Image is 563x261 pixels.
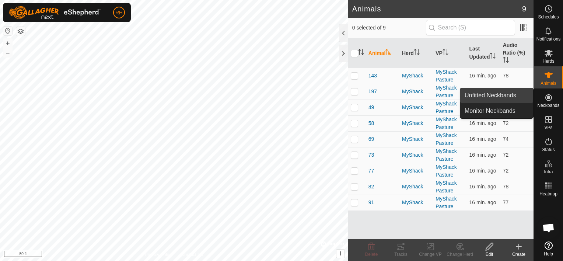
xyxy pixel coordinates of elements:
[466,38,500,68] th: Last Updated
[436,85,457,98] a: MyShack Pasture
[500,38,534,68] th: Audio Ratio (%)
[402,135,430,143] div: MyShack
[503,136,509,142] span: 74
[465,91,516,100] span: Unfitted Neckbands
[522,3,526,14] span: 9
[368,151,374,159] span: 73
[402,104,430,111] div: MyShack
[503,184,509,189] span: 78
[3,27,12,35] button: Reset Map
[416,251,445,258] div: Change VP
[358,50,364,56] p-sorticon: Activate to sort
[402,72,430,80] div: MyShack
[544,252,553,256] span: Help
[368,88,377,95] span: 197
[469,73,496,79] span: Sep 27, 2025, 9:42 AM
[541,81,556,86] span: Animals
[436,196,457,209] a: MyShack Pasture
[402,151,430,159] div: MyShack
[181,251,203,258] a: Contact Us
[145,251,172,258] a: Privacy Policy
[469,184,496,189] span: Sep 27, 2025, 9:42 AM
[436,180,457,194] a: MyShack Pasture
[352,4,522,13] h2: Animals
[115,9,123,17] span: RH
[534,239,563,259] a: Help
[542,59,554,63] span: Herds
[490,54,496,60] p-sorticon: Activate to sort
[336,250,345,258] button: i
[503,73,509,79] span: 78
[402,88,430,95] div: MyShack
[436,148,457,162] a: MyShack Pasture
[436,164,457,178] a: MyShack Pasture
[385,50,391,56] p-sorticon: Activate to sort
[426,20,515,35] input: Search (S)
[386,251,416,258] div: Tracks
[16,27,25,36] button: Map Layers
[469,136,496,142] span: Sep 27, 2025, 9:42 AM
[445,251,475,258] div: Change Herd
[538,15,559,19] span: Schedules
[3,48,12,57] button: –
[544,170,553,174] span: Infra
[469,168,496,174] span: Sep 27, 2025, 9:42 AM
[503,120,509,126] span: 72
[433,38,466,68] th: VP
[368,104,374,111] span: 49
[352,24,426,32] span: 0 selected of 9
[366,38,399,68] th: Animal
[460,104,533,118] a: Monitor Neckbands
[368,167,374,175] span: 77
[368,135,374,143] span: 69
[544,125,552,130] span: VPs
[469,199,496,205] span: Sep 27, 2025, 9:42 AM
[402,119,430,127] div: MyShack
[436,69,457,83] a: MyShack Pasture
[503,152,509,158] span: 72
[436,101,457,114] a: MyShack Pasture
[3,39,12,48] button: +
[340,250,341,257] span: i
[469,152,496,158] span: Sep 27, 2025, 9:42 AM
[465,107,515,115] span: Monitor Neckbands
[503,58,509,64] p-sorticon: Activate to sort
[368,183,374,191] span: 82
[443,50,448,56] p-sorticon: Activate to sort
[436,132,457,146] a: MyShack Pasture
[436,116,457,130] a: MyShack Pasture
[414,50,420,56] p-sorticon: Activate to sort
[539,192,557,196] span: Heatmap
[537,103,559,108] span: Neckbands
[504,251,534,258] div: Create
[542,147,555,152] span: Status
[9,6,101,19] img: Gallagher Logo
[503,199,509,205] span: 77
[460,88,533,103] a: Unfitted Neckbands
[469,120,496,126] span: Sep 27, 2025, 9:42 AM
[368,199,374,206] span: 91
[402,167,430,175] div: MyShack
[402,199,430,206] div: MyShack
[475,251,504,258] div: Edit
[402,183,430,191] div: MyShack
[399,38,433,68] th: Herd
[365,252,378,257] span: Delete
[368,72,377,80] span: 143
[503,168,509,174] span: 72
[538,217,560,239] div: Open chat
[368,119,374,127] span: 58
[536,37,560,41] span: Notifications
